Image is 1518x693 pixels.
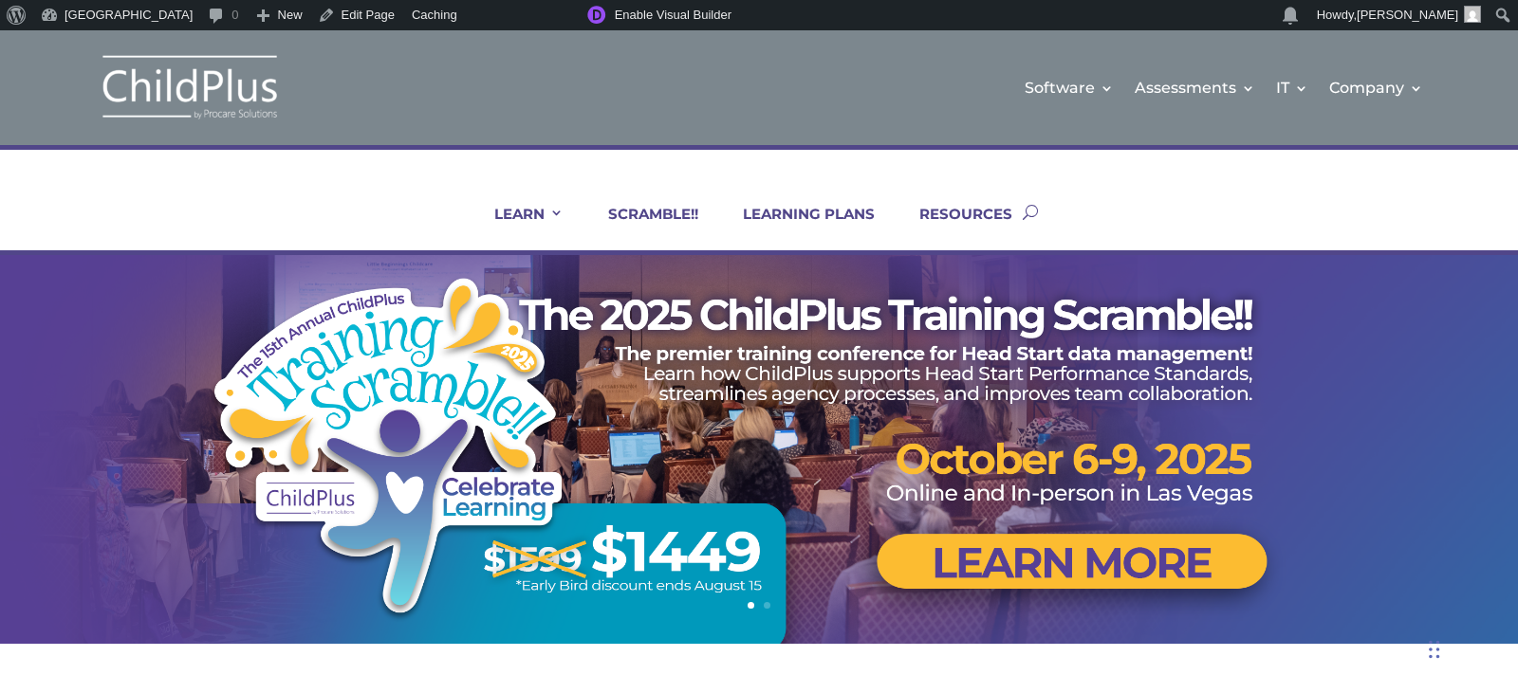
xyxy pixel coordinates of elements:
[1329,49,1423,126] a: Company
[719,205,875,250] a: LEARNING PLANS
[1429,621,1440,678] div: Drag
[476,4,583,27] img: Views over 48 hours. Click for more Jetpack Stats.
[471,205,564,250] a: LEARN
[1208,488,1518,693] iframe: Chat Widget
[1135,49,1255,126] a: Assessments
[584,205,698,250] a: SCRAMBLE!!
[1357,8,1458,22] span: [PERSON_NAME]
[764,602,770,609] a: 2
[1025,49,1114,126] a: Software
[896,205,1012,250] a: RESOURCES
[1276,49,1308,126] a: IT
[748,602,754,609] a: 1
